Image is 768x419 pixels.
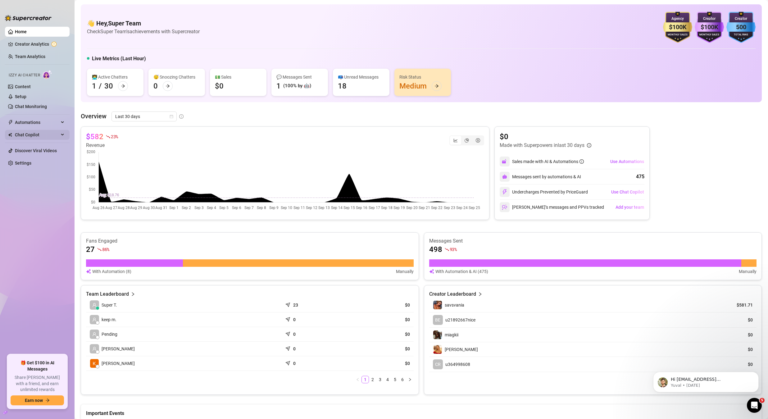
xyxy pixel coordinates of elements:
[512,158,584,165] div: Sales made with AI & Automations
[87,28,200,35] article: Check Super Team's achievements with Supercreator
[450,246,457,252] span: 93 %
[587,143,591,148] span: info-circle
[87,19,200,28] h4: 👋 Hey, Super Team
[92,55,146,62] h5: Live Metrics (Last Hour)
[502,174,507,179] img: svg%3e
[663,22,692,32] div: $100K
[92,268,131,275] article: With Automation (8)
[338,74,384,80] div: 📪 Unread Messages
[92,74,139,80] div: 👩‍💻 Active Chatters
[500,132,591,142] article: $0
[97,247,102,252] span: fall
[615,202,644,212] button: Add your team
[111,134,118,139] span: 23 %
[406,376,414,383] button: right
[695,16,724,22] div: Creator
[610,159,644,164] span: Use Automations
[106,134,110,139] span: fall
[500,142,584,149] article: Made with Superpowers in last 30 days
[276,74,323,80] div: 💬 Messages Sent
[429,238,757,244] article: Messages Sent
[725,332,753,338] article: $0
[399,74,446,80] div: Risk Status
[356,378,360,381] span: left
[15,29,27,34] a: Home
[27,24,107,30] p: Message from Yuval, sent 3d ago
[352,346,410,352] article: $0
[285,359,292,366] span: send
[725,346,753,353] article: $0
[283,82,311,90] div: (100% by 🤖)
[747,398,762,413] iframe: Intercom live chat
[153,74,200,80] div: 😴 Snoozing Chatters
[285,345,292,351] span: send
[435,361,441,368] span: CR
[502,159,507,164] img: svg%3e
[293,346,296,352] article: 0
[429,244,442,254] article: 498
[15,39,65,49] a: Creator Analytics exclamation-circle
[500,202,604,212] div: [PERSON_NAME]’s messages and PPVs tracked
[396,268,414,275] article: Manually
[352,317,410,323] article: $0
[434,84,439,88] span: arrow-right
[92,81,96,91] div: 1
[695,33,724,37] div: Monthly Sales
[102,345,135,352] span: [PERSON_NAME]
[276,81,281,91] div: 1
[760,398,765,403] span: 5
[502,204,507,210] img: svg%3e
[725,317,753,323] article: $0
[92,317,97,322] span: user
[663,12,692,43] img: gold-badge-CigiZidd.svg
[86,404,757,417] div: Important Events
[435,317,440,323] span: BE
[392,376,398,383] a: 5
[433,345,442,354] img: mikayla_demaiter
[352,331,410,337] article: $0
[15,54,45,59] a: Team Analytics
[15,148,57,153] a: Discover Viral Videos
[102,331,117,338] span: Pending
[45,398,50,403] span: arrow-right
[611,187,644,197] button: Use Chat Copilot
[726,12,756,43] img: blue-badge-DgoSNQY1.svg
[15,130,59,140] span: Chat Copilot
[293,317,296,323] article: 0
[445,303,464,307] span: savsvania
[445,362,470,367] span: u364998608
[445,317,475,322] span: u21892667nice
[8,133,12,137] img: Chat Copilot
[102,302,117,308] span: Super T.
[500,172,581,182] div: Messages sent by automations & AI
[636,173,644,180] div: 475
[293,331,296,337] article: 0
[725,302,753,308] article: $581.71
[408,378,412,381] span: right
[92,347,97,351] span: user
[92,332,97,336] span: user
[104,81,113,91] div: 30
[361,376,369,383] li: 1
[616,205,644,210] span: Add your team
[362,376,369,383] a: 1
[9,72,40,78] span: Izzy AI Chatter
[102,246,109,252] span: 86 %
[11,375,64,393] span: Share [PERSON_NAME] with a friend, and earn unlimited rewards
[352,360,410,367] article: $0
[86,268,91,275] img: svg%3e
[15,94,26,99] a: Setup
[15,84,31,89] a: Content
[5,15,52,21] img: logo-BBDzfeDw.svg
[8,120,13,125] span: thunderbolt
[663,16,692,22] div: Agency
[170,115,173,118] span: calendar
[354,376,361,383] li: Previous Page
[131,290,135,298] span: right
[399,376,406,383] a: 6
[285,330,292,336] span: send
[445,347,478,352] span: [PERSON_NAME]
[352,302,410,308] article: $0
[86,290,129,298] article: Team Leaderboard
